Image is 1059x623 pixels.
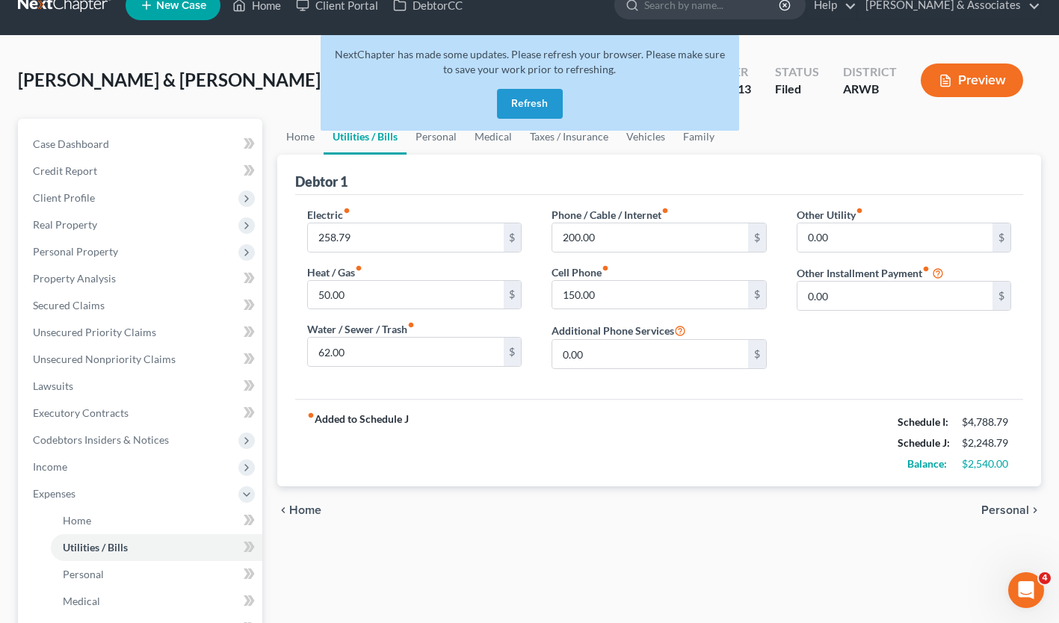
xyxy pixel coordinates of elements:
[33,460,67,473] span: Income
[21,346,262,373] a: Unsecured Nonpriority Claims
[962,415,1011,430] div: $4,788.79
[63,568,104,580] span: Personal
[552,223,747,252] input: --
[843,63,897,81] div: District
[63,541,128,554] span: Utilities / Bills
[21,373,262,400] a: Lawsuits
[1029,504,1041,516] i: chevron_right
[898,415,948,428] strong: Schedule I:
[992,282,1010,310] div: $
[33,164,97,177] span: Credit Report
[497,89,563,119] button: Refresh
[21,265,262,292] a: Property Analysis
[504,281,522,309] div: $
[797,207,863,223] label: Other Utility
[738,81,751,96] span: 13
[277,504,321,516] button: chevron_left Home
[335,48,725,75] span: NextChapter has made some updates. Please refresh your browser. Please make sure to save your wor...
[33,218,97,231] span: Real Property
[962,436,1011,450] div: $2,248.79
[33,406,129,419] span: Executory Contracts
[33,245,118,258] span: Personal Property
[307,412,315,419] i: fiber_manual_record
[602,264,609,272] i: fiber_manual_record
[552,340,747,368] input: --
[277,504,289,516] i: chevron_left
[21,400,262,427] a: Executory Contracts
[33,487,75,500] span: Expenses
[797,265,930,281] label: Other Installment Payment
[308,281,503,309] input: --
[1039,572,1051,584] span: 4
[775,81,819,98] div: Filed
[797,282,992,310] input: --
[307,412,409,474] strong: Added to Schedule J
[552,321,686,339] label: Additional Phone Services
[63,595,100,607] span: Medical
[843,81,897,98] div: ARWB
[1008,572,1044,608] iframe: Intercom live chat
[922,265,930,273] i: fiber_manual_record
[661,207,669,214] i: fiber_manual_record
[981,504,1029,516] span: Personal
[775,63,819,81] div: Status
[308,223,503,252] input: --
[552,264,609,280] label: Cell Phone
[898,436,950,449] strong: Schedule J:
[33,191,95,204] span: Client Profile
[992,223,1010,252] div: $
[307,207,351,223] label: Electric
[921,63,1023,97] button: Preview
[355,264,362,272] i: fiber_manual_record
[21,158,262,185] a: Credit Report
[33,299,105,311] span: Secured Claims
[18,69,321,90] span: [PERSON_NAME] & [PERSON_NAME]
[307,264,362,280] label: Heat / Gas
[504,338,522,366] div: $
[51,507,262,534] a: Home
[797,223,992,252] input: --
[748,223,766,252] div: $
[748,281,766,309] div: $
[962,456,1011,471] div: $2,540.00
[33,433,169,446] span: Codebtors Insiders & Notices
[33,272,116,285] span: Property Analysis
[63,514,91,527] span: Home
[907,457,947,470] strong: Balance:
[21,131,262,158] a: Case Dashboard
[51,534,262,561] a: Utilities / Bills
[33,137,109,150] span: Case Dashboard
[748,340,766,368] div: $
[51,561,262,588] a: Personal
[295,173,348,190] div: Debtor 1
[33,379,73,392] span: Lawsuits
[552,281,747,309] input: --
[277,119,324,155] a: Home
[33,326,156,338] span: Unsecured Priority Claims
[308,338,503,366] input: --
[307,321,415,337] label: Water / Sewer / Trash
[504,223,522,252] div: $
[21,292,262,319] a: Secured Claims
[21,319,262,346] a: Unsecured Priority Claims
[856,207,863,214] i: fiber_manual_record
[552,207,669,223] label: Phone / Cable / Internet
[33,353,176,365] span: Unsecured Nonpriority Claims
[51,588,262,615] a: Medical
[289,504,321,516] span: Home
[407,321,415,329] i: fiber_manual_record
[343,207,351,214] i: fiber_manual_record
[981,504,1041,516] button: Personal chevron_right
